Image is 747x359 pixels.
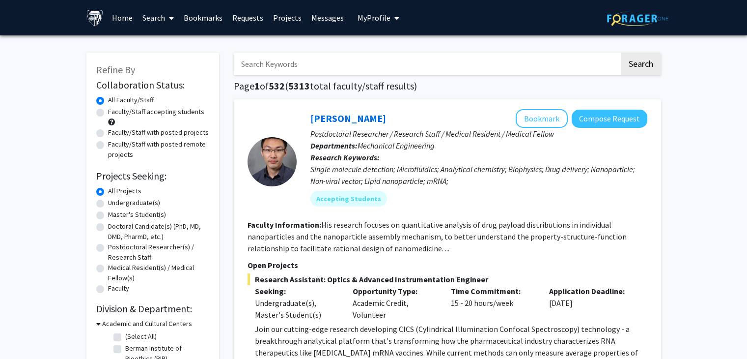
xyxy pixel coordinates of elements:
mat-chip: Accepting Students [310,191,387,207]
h2: Projects Seeking: [96,170,209,182]
h2: Collaboration Status: [96,79,209,91]
span: Refine By [96,63,135,76]
div: Academic Credit, Volunteer [345,285,443,321]
button: Search [621,53,661,75]
p: Opportunity Type: [353,285,436,297]
p: Postdoctoral Researcher / Research Staff / Medical Resident / Medical Fellow [310,128,647,140]
label: Master's Student(s) [108,209,166,220]
img: Johns Hopkins University Logo [86,9,104,27]
span: Research Assistant: Optics & Advanced Instrumentation Engineer [248,273,647,285]
a: Messages [306,0,349,35]
a: Requests [227,0,268,35]
a: Search [138,0,179,35]
div: 15 - 20 hours/week [443,285,542,321]
h3: Academic and Cultural Centers [102,319,192,329]
label: Undergraduate(s) [108,198,160,208]
input: Search Keywords [234,53,619,75]
label: All Projects [108,186,141,196]
b: Departments: [310,141,358,150]
label: (Select All) [125,331,157,342]
a: Home [107,0,138,35]
fg-read-more: His research focuses on quantitative analysis of drug payload distributions in individual nanopar... [248,220,627,253]
p: Application Deadline: [549,285,633,297]
span: My Profile [358,13,390,23]
label: Medical Resident(s) / Medical Fellow(s) [108,263,209,283]
label: Faculty [108,283,129,294]
label: Faculty/Staff with posted projects [108,127,209,138]
label: Postdoctoral Researcher(s) / Research Staff [108,242,209,263]
p: Time Commitment: [451,285,534,297]
button: Add Sixuan Li to Bookmarks [516,109,568,128]
div: Undergraduate(s), Master's Student(s) [255,297,338,321]
div: Single molecule detection; Microfluidics; Analytical chemistry; Biophysics; Drug delivery; Nanopa... [310,163,647,187]
span: 5313 [288,80,310,92]
label: Faculty/Staff accepting students [108,107,204,117]
div: [DATE] [542,285,640,321]
span: 1 [254,80,260,92]
label: Doctoral Candidate(s) (PhD, MD, DMD, PharmD, etc.) [108,221,209,242]
label: All Faculty/Staff [108,95,154,105]
b: Faculty Information: [248,220,321,230]
p: Open Projects [248,259,647,271]
p: Seeking: [255,285,338,297]
b: Research Keywords: [310,152,380,162]
button: Compose Request to Sixuan Li [572,110,647,128]
a: Bookmarks [179,0,227,35]
img: ForagerOne Logo [607,11,668,26]
label: Faculty/Staff with posted remote projects [108,139,209,160]
a: [PERSON_NAME] [310,112,386,124]
h1: Page of ( total faculty/staff results) [234,80,661,92]
span: 532 [269,80,285,92]
a: Projects [268,0,306,35]
iframe: Chat [705,315,740,352]
h2: Division & Department: [96,303,209,315]
span: Mechanical Engineering [358,141,435,150]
